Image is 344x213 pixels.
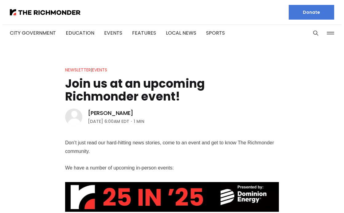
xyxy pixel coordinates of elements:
[132,29,156,36] a: Features
[88,109,133,117] a: [PERSON_NAME]
[206,29,225,36] a: Sports
[65,77,279,103] h1: Join us at an upcoming Richmonder event!
[65,67,91,73] a: Newsletter
[289,5,334,20] a: Donate
[65,164,279,172] p: We have a number of upcoming in-person events:
[166,29,196,36] a: Local News
[65,66,107,74] div: |
[104,29,122,36] a: Events
[66,29,94,36] a: Education
[65,139,279,156] p: Don’t just read our hard-hitting news stories, come to an event and get to know The Richmonder co...
[311,29,320,38] button: Search this site
[92,67,107,73] a: Events
[10,29,56,36] a: City Government
[134,118,144,125] span: 1 min
[88,118,129,125] time: [DATE] 6:00AM EDT
[10,9,80,15] img: The Richmonder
